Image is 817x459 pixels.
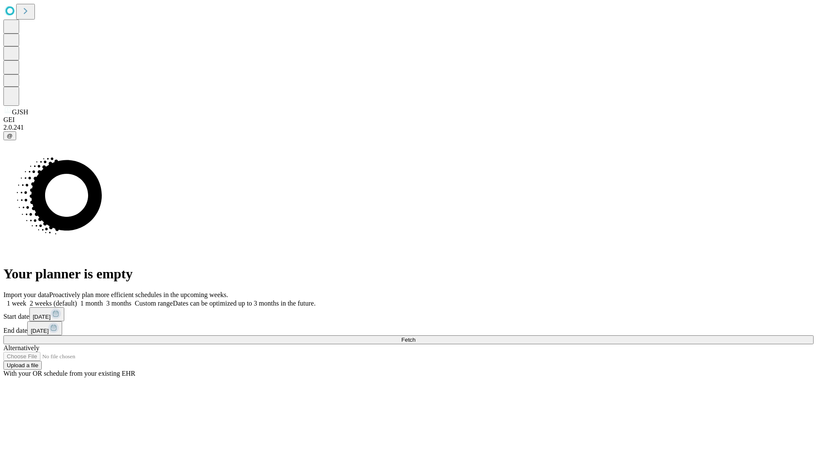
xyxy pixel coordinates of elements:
div: GEI [3,116,814,124]
button: @ [3,131,16,140]
span: Proactively plan more efficient schedules in the upcoming weeks. [49,291,228,298]
div: Start date [3,307,814,321]
span: @ [7,133,13,139]
span: GJSH [12,108,28,116]
span: 2 weeks (default) [30,300,77,307]
span: 1 week [7,300,26,307]
span: 1 month [80,300,103,307]
div: 2.0.241 [3,124,814,131]
span: Fetch [401,337,415,343]
button: [DATE] [29,307,64,321]
span: Alternatively [3,344,39,351]
span: Import your data [3,291,49,298]
span: Custom range [135,300,173,307]
div: End date [3,321,814,335]
button: Fetch [3,335,814,344]
span: [DATE] [33,314,51,320]
button: Upload a file [3,361,42,370]
span: 3 months [106,300,131,307]
span: Dates can be optimized up to 3 months in the future. [173,300,315,307]
span: With your OR schedule from your existing EHR [3,370,135,377]
button: [DATE] [27,321,62,335]
span: [DATE] [31,328,49,334]
h1: Your planner is empty [3,266,814,282]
